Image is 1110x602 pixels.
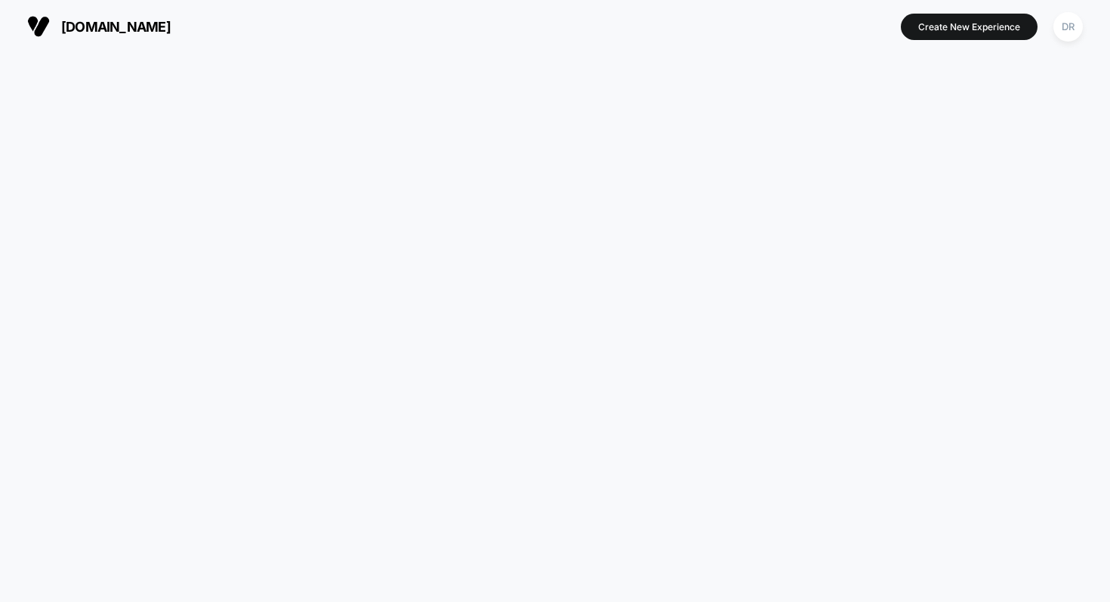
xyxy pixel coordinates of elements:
[23,14,175,39] button: [DOMAIN_NAME]
[27,15,50,38] img: Visually logo
[901,14,1038,40] button: Create New Experience
[1053,12,1083,42] div: DR
[61,19,171,35] span: [DOMAIN_NAME]
[1049,11,1087,42] button: DR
